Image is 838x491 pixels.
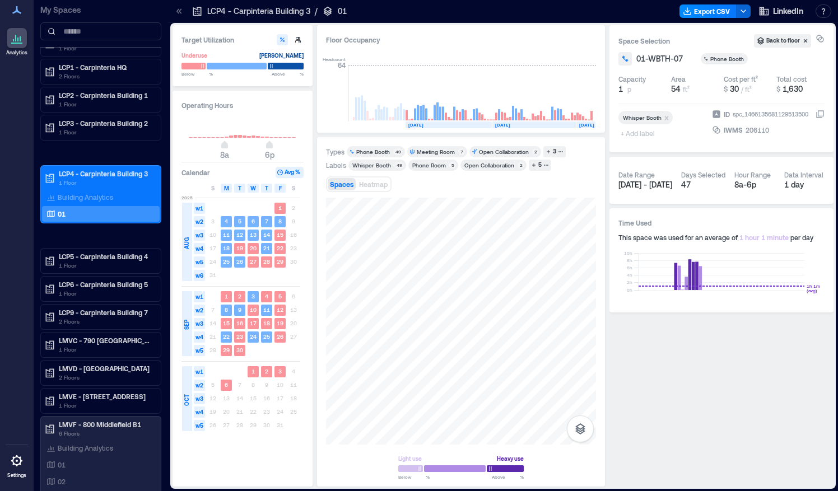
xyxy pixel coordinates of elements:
[194,305,205,316] span: w2
[194,270,205,281] span: w6
[252,368,255,375] text: 1
[278,293,282,300] text: 5
[238,293,241,300] text: 2
[236,347,243,353] text: 30
[263,333,270,340] text: 25
[683,85,690,93] span: ft²
[194,291,205,302] span: w1
[776,85,780,93] span: $
[618,170,655,179] div: Date Range
[732,109,809,120] div: spc_1466135681129513500
[263,245,270,251] text: 21
[225,293,228,300] text: 1
[181,50,207,61] div: Underuse
[59,317,153,326] p: 2 Floors
[250,306,257,313] text: 10
[773,6,803,17] span: LinkedIn
[194,345,205,356] span: w5
[181,167,210,178] h3: Calendar
[746,124,825,135] button: 206110
[225,218,228,225] text: 4
[408,122,423,128] text: [DATE]
[252,293,255,300] text: 3
[624,250,632,256] tspan: 10h
[59,100,153,109] p: 1 Floor
[223,245,230,251] text: 18
[6,49,27,56] p: Analytics
[739,233,789,241] span: 1 hour 1 minute
[551,147,558,157] div: 3
[265,150,274,160] span: 6p
[627,265,632,270] tspan: 6h
[236,245,243,251] text: 19
[58,477,66,486] p: 02
[225,381,228,388] text: 6
[59,252,153,261] p: LCP5 - Carpinteria Building 4
[181,71,213,77] span: Below %
[701,53,761,64] button: Phone Booth
[784,179,825,190] div: 1 day
[223,258,230,265] text: 25
[537,160,543,170] div: 5
[238,184,241,193] span: T
[263,231,270,238] text: 14
[724,124,743,135] span: IWMS
[194,406,205,418] span: w4
[618,35,754,46] h3: Space Selection
[352,161,391,169] div: Whisper Booth
[250,333,257,340] text: 24
[223,347,230,353] text: 29
[662,114,673,121] div: Remove Whisper Booth
[250,258,257,265] text: 27
[315,6,318,17] p: /
[277,231,283,238] text: 15
[259,50,304,61] div: [PERSON_NAME]
[458,148,465,155] div: 7
[59,420,153,429] p: LMVF - 800 Middlefield B1
[579,122,594,128] text: [DATE]
[479,148,529,156] div: Open Collaboration
[236,320,243,326] text: 16
[277,306,283,313] text: 12
[250,184,256,193] span: W
[220,150,229,160] span: 8a
[417,148,455,156] div: Meeting Room
[627,279,632,285] tspan: 2h
[59,169,153,178] p: LCP4 - Carpinteria Building 3
[618,217,825,228] h3: Time Used
[495,122,510,128] text: [DATE]
[359,180,388,188] span: Heatmap
[724,74,758,83] div: Cost per ft²
[356,148,390,156] div: Phone Booth
[181,34,304,45] h3: Target Utilization
[618,180,672,189] span: [DATE] - [DATE]
[618,74,646,83] div: Capacity
[618,83,623,95] span: 1
[277,258,283,265] text: 29
[223,320,230,326] text: 15
[276,167,304,178] button: Avg %
[627,258,632,263] tspan: 8h
[627,272,632,278] tspan: 4h
[277,245,283,251] text: 22
[250,231,257,238] text: 13
[211,184,215,193] span: S
[194,380,205,391] span: w2
[238,218,241,225] text: 5
[741,85,752,93] span: / ft²
[224,184,229,193] span: M
[618,233,825,242] div: This space was used for an average of per day
[263,258,270,265] text: 28
[272,71,304,77] span: Above %
[7,472,26,479] p: Settings
[223,333,230,340] text: 22
[58,460,66,469] p: 01
[194,243,205,254] span: w4
[338,6,347,17] p: 01
[627,85,631,93] span: p
[58,443,113,452] p: Building Analytics
[236,231,243,238] text: 12
[394,162,404,169] div: 49
[194,318,205,329] span: w3
[59,392,153,401] p: LMVE - [STREET_ADDRESS]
